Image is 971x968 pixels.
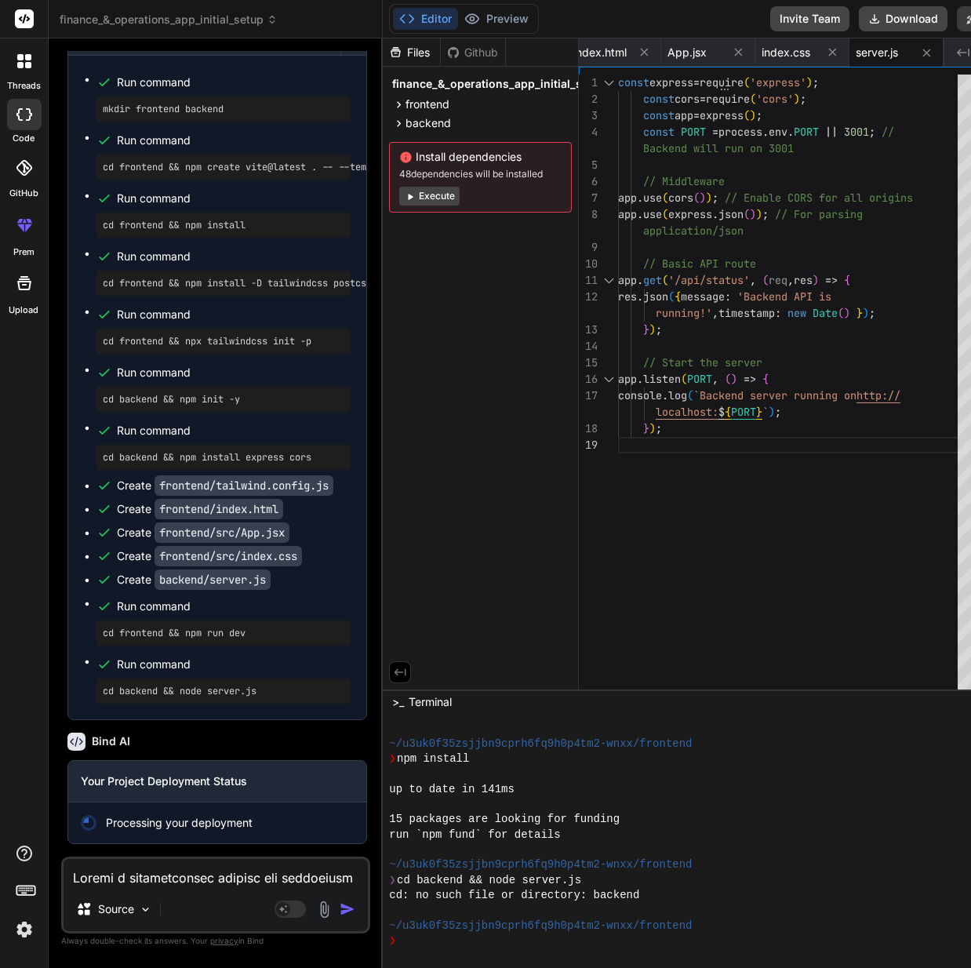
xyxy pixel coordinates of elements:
[117,599,351,614] span: Run command
[389,873,397,888] span: ❯
[139,903,152,916] img: Pick Models
[61,933,370,948] p: Always double-check its answers. Your in Bind
[693,388,856,402] span: `Backend server running on
[117,478,333,493] div: Create
[675,92,700,106] span: cors
[579,355,598,371] div: 15
[103,451,344,464] pre: cd backend && npm install express cors
[60,12,278,27] span: finance_&_operations_app_initial_setup
[737,289,831,304] span: 'Backend API is
[117,657,351,672] span: Run command
[599,371,620,388] div: Click to collapse the range.
[662,388,668,402] span: .
[825,273,838,287] span: =>
[750,92,756,106] span: (
[744,372,756,386] span: =>
[863,306,869,320] span: )
[844,125,869,139] span: 3001
[725,372,731,386] span: (
[81,773,354,789] h3: Your Project Deployment Status
[744,207,750,221] span: (
[662,273,668,287] span: (
[117,572,271,588] div: Create
[637,273,643,287] span: .
[838,306,844,320] span: (
[656,306,712,320] span: running!'
[9,187,38,200] label: GitHub
[399,149,562,165] span: Install dependencies
[315,901,333,919] img: attachment
[769,273,787,287] span: req
[155,475,333,496] code: frontend/tailwind.config.js
[787,273,794,287] span: ,
[7,79,41,93] label: threads
[675,289,681,304] span: {
[409,694,452,710] span: Terminal
[731,405,756,419] span: PORT
[103,277,344,289] pre: cd frontend && npm install -D tailwindcss postcss autoprefixer
[718,207,744,221] span: json
[579,239,598,256] div: 9
[756,405,762,419] span: }
[579,322,598,338] div: 13
[643,125,675,139] span: const
[117,548,302,564] div: Create
[637,207,643,221] span: .
[859,6,947,31] button: Download
[117,501,283,517] div: Create
[687,372,712,386] span: PORT
[775,405,781,419] span: ;
[656,421,662,435] span: ;
[856,306,863,320] span: }
[662,207,668,221] span: (
[762,273,769,287] span: (
[869,125,875,139] span: ;
[117,133,351,148] span: Run command
[762,405,769,419] span: `
[643,141,794,155] span: Backend will run on 3001
[618,75,649,89] span: const
[668,273,750,287] span: '/api/status'
[579,272,598,289] div: 11
[579,91,598,107] div: 2
[389,751,397,766] span: ❯
[649,75,693,89] span: express
[392,694,404,710] span: >_
[117,365,351,380] span: Run command
[718,306,775,320] span: timestamp
[11,916,38,943] img: settings
[700,92,706,106] span: =
[637,191,643,205] span: .
[693,191,700,205] span: (
[700,108,744,122] span: express
[775,306,781,320] span: :
[103,685,344,697] pre: cd backend && node server.js
[656,322,662,337] span: ;
[405,115,451,131] span: backend
[825,125,838,139] span: ||
[813,75,819,89] span: ;
[706,92,750,106] span: require
[800,92,806,106] span: ;
[687,388,693,402] span: (
[392,76,606,92] span: finance_&_operations_app_initial_setup
[618,289,637,304] span: res
[579,289,598,305] div: 12
[389,933,397,948] span: ❯
[397,873,581,888] span: cd backend && node server.js
[787,125,794,139] span: .
[706,191,712,205] span: )
[794,273,813,287] span: res
[579,256,598,272] div: 10
[869,306,875,320] span: ;
[668,289,675,304] span: (
[389,737,692,751] span: ~/u3uk0f35zsjjbn9cprh6fq9h0p4tm2-wnxx/frontend
[856,388,900,402] span: http://
[794,92,800,106] span: )
[573,45,627,60] span: index.html
[675,108,693,122] span: app
[643,257,756,271] span: // Basic API route
[643,421,649,435] span: }
[643,224,744,238] span: application/json
[882,125,894,139] span: //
